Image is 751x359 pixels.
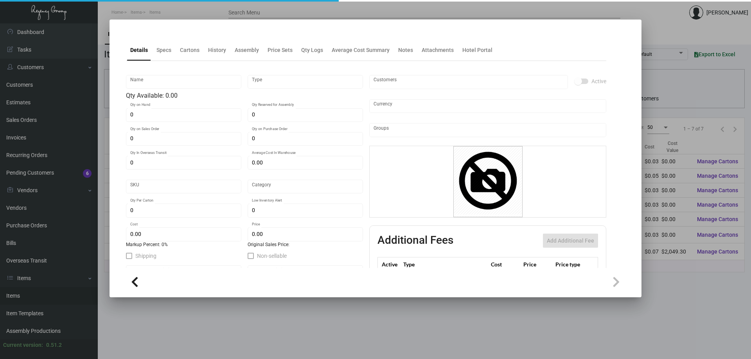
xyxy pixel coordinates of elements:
[126,91,363,100] div: Qty Available: 0.00
[180,46,199,54] div: Cartons
[553,257,589,271] th: Price type
[543,234,598,248] button: Add Additional Fee
[591,77,606,86] span: Active
[332,46,390,54] div: Average Cost Summary
[135,251,156,261] span: Shipping
[156,46,171,54] div: Specs
[374,127,602,133] input: Add new..
[301,46,323,54] div: Qty Logs
[401,257,489,271] th: Type
[374,79,564,85] input: Add new..
[422,46,454,54] div: Attachments
[235,46,259,54] div: Assembly
[547,238,594,244] span: Add Additional Fee
[257,251,287,261] span: Non-sellable
[208,46,226,54] div: History
[46,341,62,349] div: 0.51.2
[398,46,413,54] div: Notes
[268,46,293,54] div: Price Sets
[130,46,148,54] div: Details
[489,257,521,271] th: Cost
[3,341,43,349] div: Current version:
[521,257,553,271] th: Price
[377,234,453,248] h2: Additional Fees
[462,46,492,54] div: Hotel Portal
[378,257,402,271] th: Active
